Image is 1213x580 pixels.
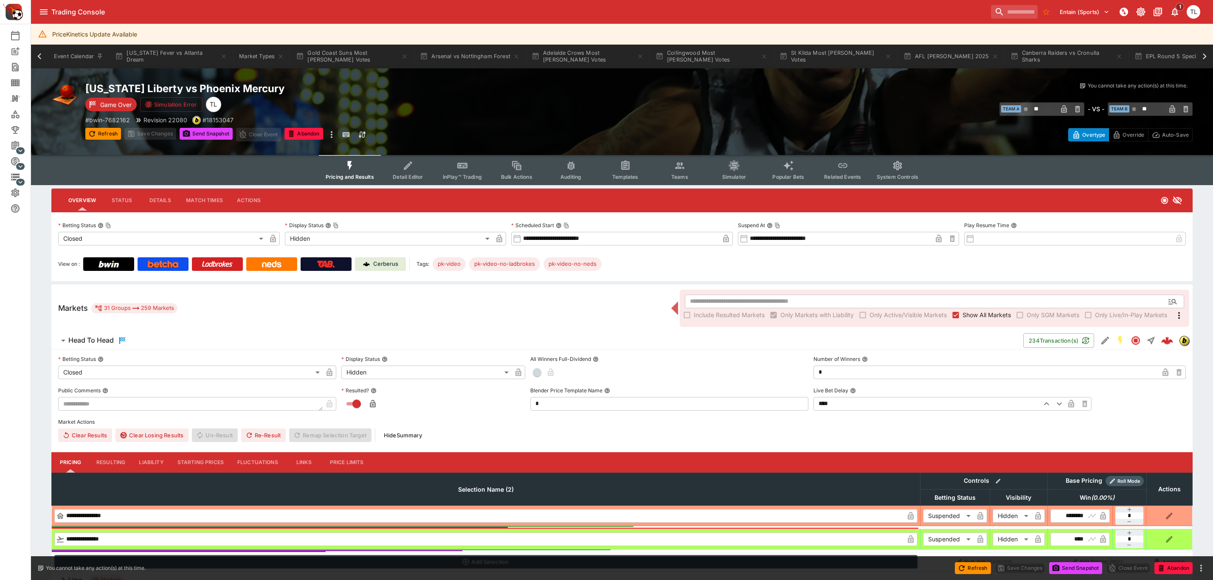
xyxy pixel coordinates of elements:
[1005,45,1128,68] button: Canberra Raiders vs Cronulla Sharks
[241,428,286,442] button: Re-Result
[68,336,114,345] h6: Head To Head
[62,190,103,211] button: Overview
[180,128,233,140] button: Send Snapshot
[355,257,406,271] a: Cerberus
[530,355,591,363] p: All Winners Full-Dividend
[262,261,281,267] img: Neds
[722,174,746,180] span: Simulator
[371,388,377,394] button: Resulted?
[179,190,230,211] button: Match Times
[58,257,80,271] label: View on :
[1179,335,1189,346] div: bwin
[1165,294,1180,309] button: Open
[1068,128,1109,141] button: Overtype
[604,388,610,394] button: Blender Price Template Name
[1148,128,1193,141] button: Auto-Save
[469,257,540,271] div: Betting Target: cerberus
[291,45,413,68] button: Gold Coast Suns Most [PERSON_NAME] Votes
[501,174,532,180] span: Bulk Actions
[1187,5,1200,19] div: Trent Lewis
[144,115,187,124] p: Revision 22080
[433,257,466,271] div: Betting Target: cerberus
[774,45,897,68] button: St Kilda Most [PERSON_NAME] Votes
[284,128,323,140] button: Abandon
[1179,336,1189,345] img: bwin
[1027,310,1079,319] span: Only SGM Markets
[1023,333,1094,348] button: 234Transaction(s)
[10,141,34,151] div: Management
[923,555,1045,569] button: Bulk Edit (Controls)
[98,222,104,228] button: Betting StatusCopy To Clipboard
[1088,82,1188,90] p: You cannot take any action(s) at this time.
[993,509,1031,523] div: Hidden
[1091,493,1114,503] em: ( 0.00 %)
[10,93,34,104] div: Nexus Entities
[774,222,780,228] button: Copy To Clipboard
[671,174,688,180] span: Teams
[58,355,96,363] p: Betting Status
[148,261,178,267] img: Betcha
[379,428,427,442] button: HideSummary
[341,387,369,394] p: Resulted?
[36,4,51,20] button: open drawer
[963,310,1011,319] span: Show All Markets
[382,356,388,362] button: Display Status
[51,8,988,17] div: Trading Console
[1162,130,1189,139] p: Auto-Save
[231,452,285,473] button: Fluctuations
[58,303,88,313] h5: Markets
[433,260,466,268] span: pk-video
[923,509,974,523] div: Suspended
[511,222,554,229] p: Scheduled Start
[140,97,203,112] button: Simulation Error
[877,174,918,180] span: System Controls
[58,416,1186,428] label: Market Actions
[10,62,34,72] div: Search
[10,31,34,41] div: Event Calendar
[90,452,132,473] button: Resulting
[415,45,525,68] button: Arsenal vs Nottingham Forest
[543,260,602,268] span: pk-video-no-neds
[964,222,1009,229] p: Play Resume Time
[1039,5,1053,19] button: No Bookmarks
[920,473,1047,489] th: Controls
[1160,196,1169,205] svg: Closed
[10,46,34,56] div: New Event
[95,303,174,313] div: 31 Groups 259 Markets
[1109,105,1129,113] span: Team B
[556,222,562,228] button: Scheduled StartCopy To Clipboard
[54,555,918,569] button: Add Selection
[1161,335,1173,346] div: 4ea2226c-195e-4be3-b16b-6e35dd556a80
[850,388,856,394] button: Live Bet Delay
[780,310,854,319] span: Only Markets with Liability
[363,261,370,267] img: Cerberus
[1062,476,1106,486] div: Base Pricing
[1128,333,1143,348] button: Closed
[593,356,599,362] button: All Winners Full-Dividend
[1082,130,1105,139] p: Overtype
[326,128,337,141] button: more
[141,190,179,211] button: Details
[1159,332,1176,349] a: 4ea2226c-195e-4be3-b16b-6e35dd556a80
[1161,335,1173,346] img: logo-cerberus--red.svg
[285,452,323,473] button: Links
[10,203,34,214] div: Help & Support
[98,356,104,362] button: Betting Status
[1174,310,1184,321] svg: More
[85,128,121,140] button: Refresh
[417,257,429,271] label: Tags:
[323,452,371,473] button: Price Limits
[1172,195,1182,206] svg: Hidden
[10,172,34,182] div: Infrastructure
[650,45,773,68] button: Collingwood Most [PERSON_NAME] Votes
[530,387,602,394] p: Blender Price Template Name
[234,45,289,68] button: Market Types
[373,260,398,268] p: Cerberus
[1114,478,1144,485] span: Roll Mode
[694,310,765,319] span: Include Resulted Markets
[813,387,848,394] p: Live Bet Delay
[52,26,137,42] div: PriceKinetics Update Available
[193,116,200,124] img: bwin.png
[1131,335,1141,346] svg: Closed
